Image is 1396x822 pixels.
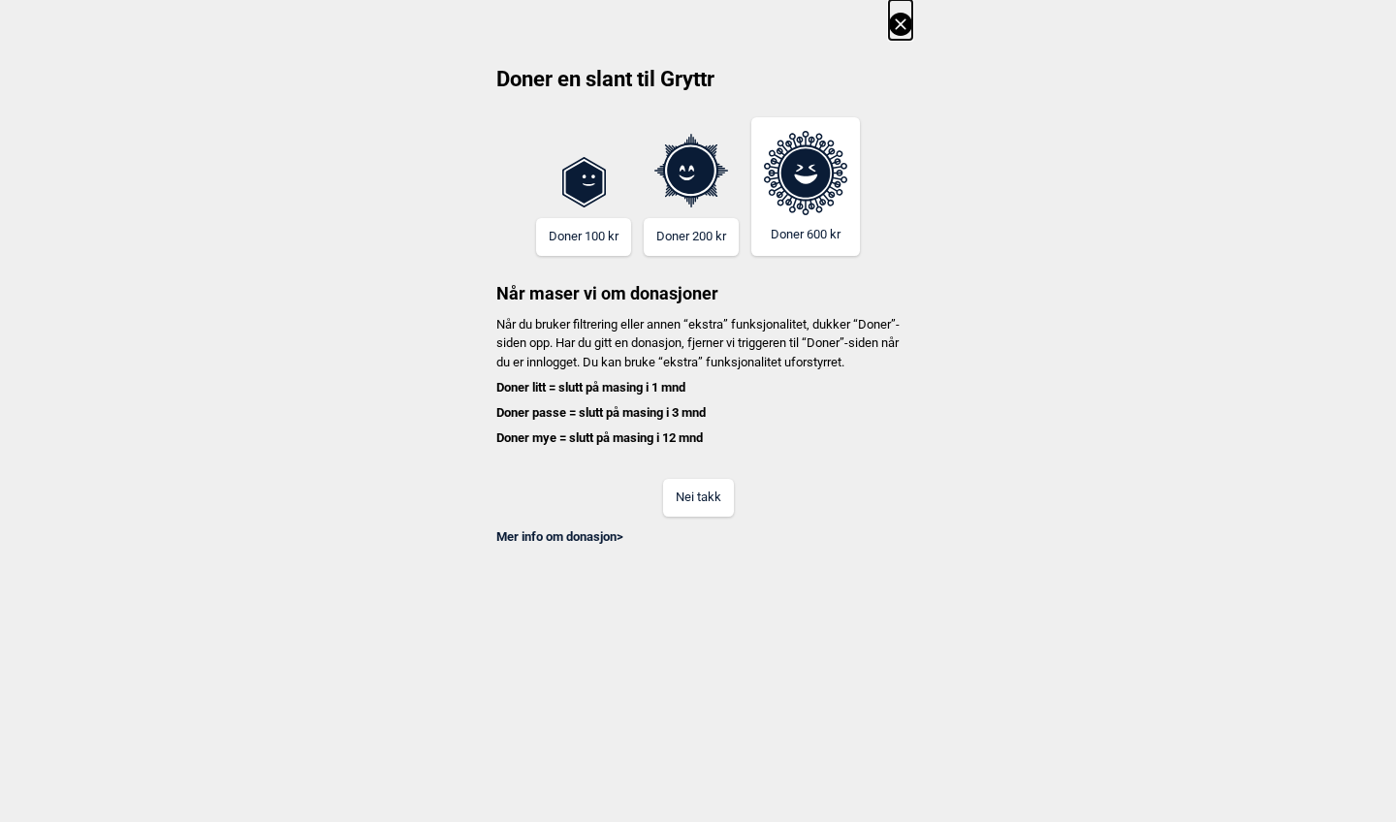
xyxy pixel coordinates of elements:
a: Mer info om donasjon> [496,529,623,544]
button: Doner 600 kr [751,117,860,256]
p: Når du bruker filtrering eller annen “ekstra” funksjonalitet, dukker “Doner”-siden opp. Har du gi... [484,315,912,448]
button: Doner 100 kr [536,218,631,256]
b: Doner passe = slutt på masing i 3 mnd [496,405,706,420]
b: Doner mye = slutt på masing i 12 mnd [496,430,703,445]
button: Nei takk [663,479,734,517]
h3: Når maser vi om donasjoner [484,256,912,305]
button: Doner 200 kr [644,218,739,256]
b: Doner litt = slutt på masing i 1 mnd [496,380,685,395]
h2: Doner en slant til Gryttr [484,65,912,108]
